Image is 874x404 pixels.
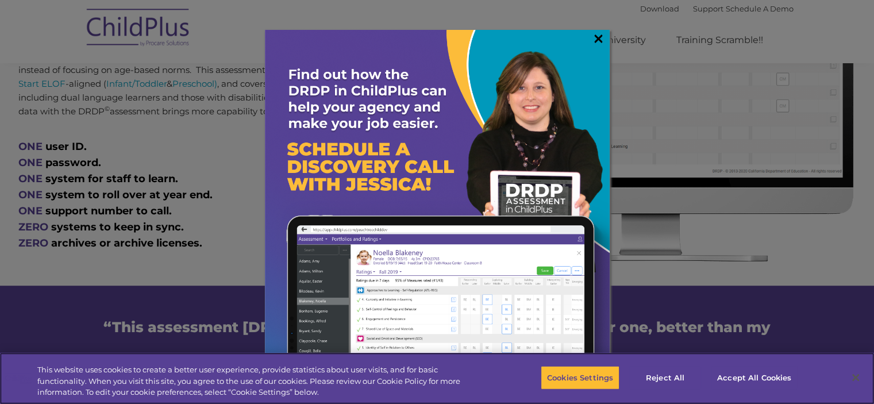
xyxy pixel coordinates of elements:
[592,33,605,44] a: ×
[629,365,701,390] button: Reject All
[541,365,619,390] button: Cookies Settings
[843,365,868,390] button: Close
[37,364,481,398] div: This website uses cookies to create a better user experience, provide statistics about user visit...
[711,365,798,390] button: Accept All Cookies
